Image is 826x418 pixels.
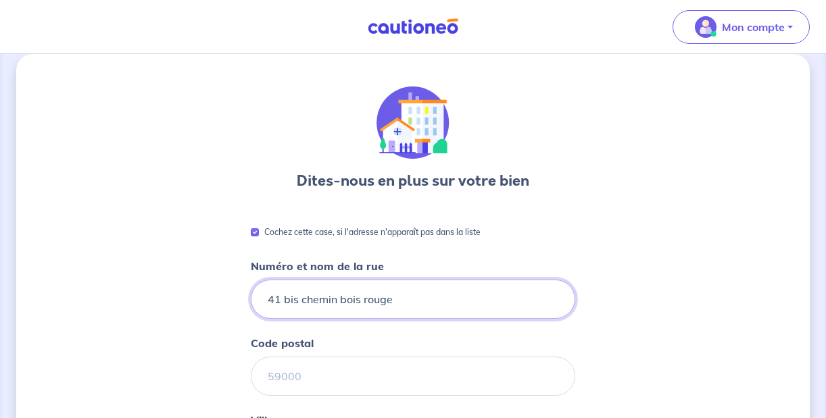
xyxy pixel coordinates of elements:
h3: Dites-nous en plus sur votre bien [297,170,529,192]
img: illu_houses.svg [376,86,450,159]
img: illu_account_valid_menu.svg [695,16,716,38]
button: illu_account_valid_menu.svgMon compte [673,10,810,44]
strong: Code postal [251,336,314,350]
input: 59000 [251,357,575,396]
input: 54 rue nationale [251,280,575,319]
p: Mon compte [722,19,785,35]
strong: Numéro et nom de la rue [251,259,384,273]
p: Cochez cette case, si l'adresse n'apparaît pas dans la liste [264,224,481,240]
img: Cautioneo [362,18,464,35]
